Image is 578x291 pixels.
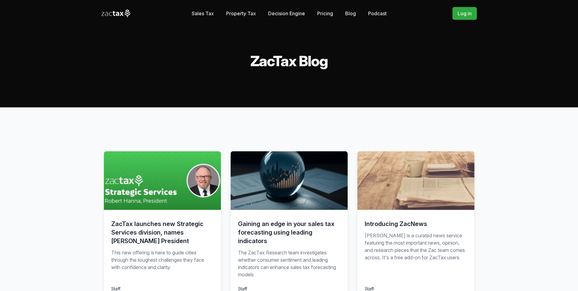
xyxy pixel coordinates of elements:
[111,249,214,278] p: This new offering is here to guide cities through the toughest challenges they face with confiden...
[104,151,221,210] img: hanna-strategic-services.jpg
[226,7,256,20] a: Property Tax
[238,220,340,245] h3: Gaining an edge in your sales tax forecasting using leading indicators
[238,249,340,278] p: The ZacTax Research team investigates whether consumer sentiment and leading indicators can enhan...
[231,151,348,210] img: consumer-confidence-leading-indicators-retail-sales-tax.png
[111,220,214,245] h3: ZacTax launches new Strategic Services division, names [PERSON_NAME] President
[268,7,305,20] a: Decision Engine
[317,7,333,20] a: Pricing
[357,151,474,210] img: zac-news.jpg
[345,7,356,20] a: Blog
[452,7,477,20] a: Log in
[101,54,477,68] h2: ZacTax Blog
[365,220,467,228] h3: Introducing ZacNews
[368,7,387,20] a: Podcast
[192,7,214,20] a: Sales Tax
[365,232,467,278] p: [PERSON_NAME] is a curated news service featuring the most important news, opinion, and research ...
